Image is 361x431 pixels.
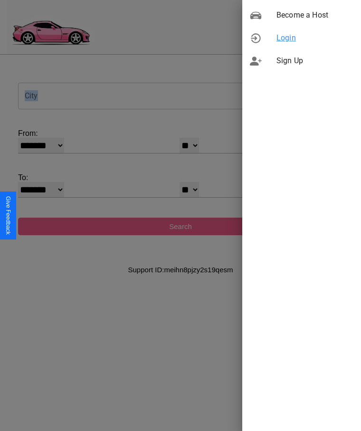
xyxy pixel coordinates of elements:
div: Give Feedback [5,196,11,235]
span: Login [276,32,353,44]
div: Sign Up [242,49,361,72]
div: Become a Host [242,4,361,27]
span: Become a Host [276,10,353,21]
div: Login [242,27,361,49]
span: Sign Up [276,55,353,67]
